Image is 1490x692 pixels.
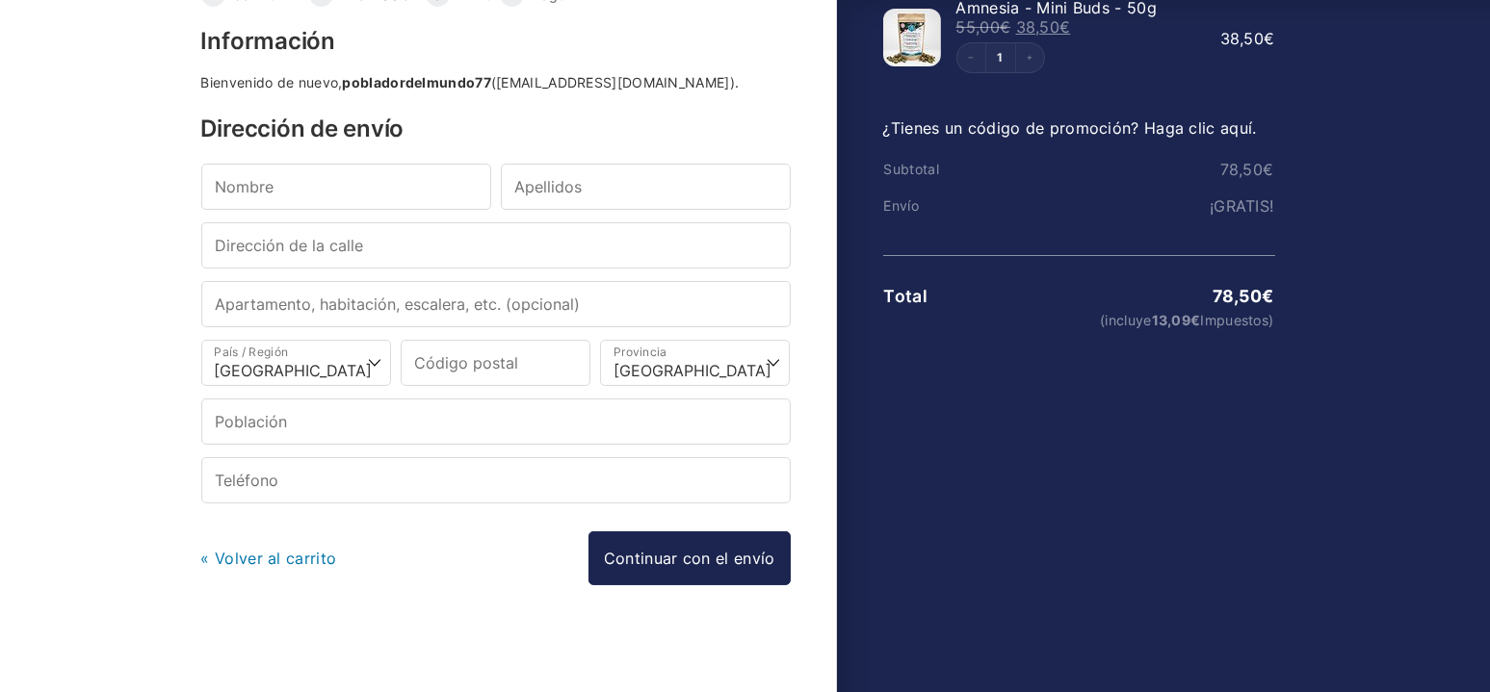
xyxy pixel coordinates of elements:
[1013,197,1274,215] td: ¡GRATIS!
[501,164,791,210] input: Apellidos
[1213,286,1274,306] bdi: 78,50
[1014,314,1273,327] small: (incluye Impuestos)
[883,287,1014,306] th: Total
[1220,160,1274,179] bdi: 78,50
[1190,312,1200,328] span: €
[1264,29,1274,48] span: €
[1015,43,1044,72] button: Increment
[588,531,791,585] a: Continuar con el envío
[883,198,1014,214] th: Envío
[883,118,1257,138] a: ¿Tienes un código de promoción? Haga clic aquí.
[201,281,791,327] input: Apartamento, habitación, escalera, etc. (opcional)
[883,162,1014,177] th: Subtotal
[1263,160,1273,179] span: €
[956,17,1011,37] bdi: 55,00
[201,117,791,141] h3: Dirección de envío
[201,30,791,53] h3: Información
[201,164,491,210] input: Nombre
[201,457,791,503] input: Teléfono
[343,74,491,90] strong: pobladordelmundo77
[957,43,986,72] button: Decrement
[201,76,791,90] div: Bienvenido de nuevo, ([EMAIL_ADDRESS][DOMAIN_NAME]).
[201,398,791,445] input: Población
[201,222,791,269] input: Dirección de la calle
[1059,17,1070,37] span: €
[1262,286,1273,306] span: €
[1000,17,1010,37] span: €
[1152,312,1201,328] span: 13,09
[986,52,1015,64] a: Edit
[201,549,337,568] a: « Volver al carrito
[401,340,590,386] input: Código postal
[1220,29,1275,48] bdi: 38,50
[1016,17,1071,37] bdi: 38,50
